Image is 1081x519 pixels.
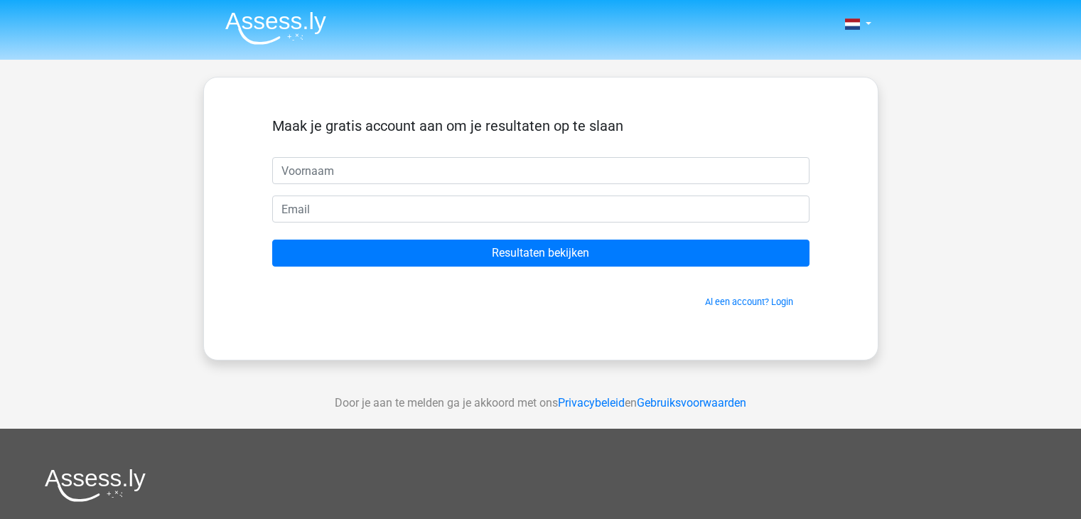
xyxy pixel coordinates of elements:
a: Privacybeleid [558,396,625,410]
a: Gebruiksvoorwaarden [637,396,746,410]
input: Resultaten bekijken [272,240,810,267]
img: Assessly logo [45,469,146,502]
input: Voornaam [272,157,810,184]
input: Email [272,196,810,223]
h5: Maak je gratis account aan om je resultaten op te slaan [272,117,810,134]
a: Al een account? Login [705,296,793,307]
img: Assessly [225,11,326,45]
